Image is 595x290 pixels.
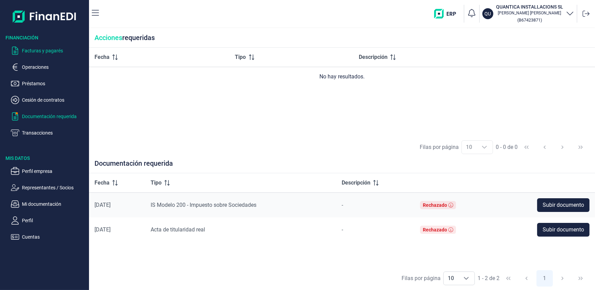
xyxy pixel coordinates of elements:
span: 1 - 2 de 2 [478,276,499,281]
span: - [342,226,343,233]
button: Previous Page [518,270,535,287]
div: Rechazado [423,202,447,208]
button: Operaciones [11,63,86,71]
div: [DATE] [94,202,140,209]
span: Fecha [94,179,110,187]
button: Cesión de contratos [11,96,86,104]
button: Préstamos [11,79,86,88]
span: Fecha [94,53,110,61]
span: - [342,202,343,208]
p: Documentación requerida [22,112,86,121]
img: erp [434,9,461,18]
div: Documentación requerida [89,159,595,173]
button: Mi documentación [11,200,86,208]
span: Tipo [151,179,162,187]
span: 0 - 0 de 0 [496,144,518,150]
span: Tipo [235,53,246,61]
button: Subir documento [537,223,590,237]
button: Last Page [572,270,589,287]
div: Rechazado [423,227,447,232]
p: Cuentas [22,233,86,241]
p: Mi documentación [22,200,86,208]
p: Préstamos [22,79,86,88]
span: Subir documento [543,201,584,209]
p: Cesión de contratos [22,96,86,104]
span: Acta de titularidad real [151,226,205,233]
span: 10 [444,272,458,285]
button: Perfil empresa [11,167,86,175]
p: QU [485,10,491,17]
img: Logo de aplicación [13,5,77,27]
button: Representantes / Socios [11,184,86,192]
button: Last Page [572,139,589,155]
div: No hay resultados. [94,73,590,81]
h3: QUANTICA INSTALLACIONS SL [496,3,563,10]
p: Transacciones [22,129,86,137]
p: Facturas y pagarés [22,47,86,55]
p: Perfil [22,216,86,225]
span: IS Modelo 200 - Impuesto sobre Sociedades [151,202,256,208]
button: Cuentas [11,233,86,241]
span: Acciones [94,34,122,42]
p: Operaciones [22,63,86,71]
p: [PERSON_NAME] [PERSON_NAME] [496,10,563,16]
button: Next Page [554,139,571,155]
div: Choose [458,272,474,285]
button: Perfil [11,216,86,225]
p: Representantes / Socios [22,184,86,192]
button: Previous Page [536,139,553,155]
button: Documentación requerida [11,112,86,121]
button: First Page [518,139,535,155]
button: Next Page [554,270,571,287]
small: Copiar cif [517,17,542,23]
button: QUQUANTICA INSTALLACIONS SL[PERSON_NAME] [PERSON_NAME](B67423871) [482,3,574,24]
span: Descripción [359,53,388,61]
button: Subir documento [537,198,590,212]
div: Filas por página [402,274,441,282]
div: Choose [476,141,493,154]
span: Descripción [342,179,370,187]
button: Facturas y pagarés [11,47,86,55]
button: Transacciones [11,129,86,137]
button: First Page [500,270,517,287]
div: requeridas [89,28,595,48]
p: Perfil empresa [22,167,86,175]
div: Filas por página [420,143,459,151]
button: Page 1 [536,270,553,287]
div: [DATE] [94,226,140,233]
span: Subir documento [543,226,584,234]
